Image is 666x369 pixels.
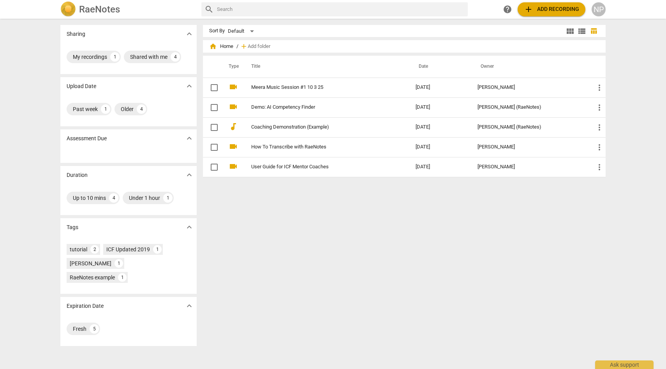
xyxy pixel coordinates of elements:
img: Logo [60,2,76,17]
button: Show more [183,132,195,144]
span: Add folder [248,44,270,49]
span: home [209,42,217,50]
div: 5 [90,324,99,334]
span: more_vert [595,162,604,172]
a: User Guide for ICF Mentor Coaches [251,164,388,170]
button: Table view [588,25,599,37]
h2: RaeNotes [79,4,120,15]
span: videocam [229,142,238,151]
div: Sort By [209,28,225,34]
div: Fresh [73,325,86,333]
th: Owner [471,56,588,78]
span: table_chart [590,27,597,35]
div: Past week [73,105,98,113]
div: [PERSON_NAME] [477,144,582,150]
div: Older [121,105,134,113]
div: 1 [163,193,173,203]
p: Sharing [67,30,85,38]
button: NP [592,2,606,16]
span: add [524,5,533,14]
div: [PERSON_NAME] (RaeNotes) [477,104,582,110]
p: Expiration Date [67,302,104,310]
a: LogoRaeNotes [60,2,195,17]
button: Show more [183,300,195,312]
span: expand_more [185,222,194,232]
p: Tags [67,223,78,231]
span: Add recording [524,5,579,14]
div: 1 [110,52,120,62]
div: Ask support [595,360,654,369]
td: [DATE] [409,78,472,97]
div: 1 [115,259,123,268]
a: Coaching Demonstration (Example) [251,124,388,130]
button: Upload [518,2,585,16]
div: [PERSON_NAME] [477,85,582,90]
span: expand_more [185,301,194,311]
a: Help [500,2,514,16]
div: Under 1 hour [129,194,160,202]
span: expand_more [185,29,194,39]
div: RaeNotes example [70,274,115,281]
td: [DATE] [409,97,472,117]
span: expand_more [185,81,194,91]
span: view_module [566,26,575,36]
span: / [236,44,238,49]
div: [PERSON_NAME] [70,260,111,267]
span: add [240,42,248,50]
td: [DATE] [409,137,472,157]
span: view_list [577,26,587,36]
span: audiotrack [229,122,238,131]
td: [DATE] [409,117,472,137]
button: Show more [183,80,195,92]
span: Home [209,42,233,50]
div: Up to 10 mins [73,194,106,202]
p: Assessment Due [67,134,107,143]
button: Tile view [564,25,576,37]
th: Title [242,56,409,78]
div: ICF Updated 2019 [106,245,150,253]
td: [DATE] [409,157,472,177]
div: 1 [101,104,110,114]
div: Shared with me [130,53,167,61]
p: Upload Date [67,82,96,90]
button: List view [576,25,588,37]
span: videocam [229,162,238,171]
input: Search [217,3,465,16]
span: help [503,5,512,14]
div: [PERSON_NAME] [477,164,582,170]
th: Date [409,56,472,78]
span: more_vert [595,123,604,132]
a: How To Transcribe with RaeNotes [251,144,388,150]
div: 1 [153,245,162,254]
button: Show more [183,221,195,233]
span: expand_more [185,134,194,143]
div: [PERSON_NAME] (RaeNotes) [477,124,582,130]
button: Show more [183,169,195,181]
span: videocam [229,82,238,92]
p: Duration [67,171,88,179]
div: 1 [118,273,127,282]
div: 4 [171,52,180,62]
a: Meera Music Session #1 10 3 25 [251,85,388,90]
div: Default [228,25,257,37]
div: My recordings [73,53,107,61]
button: Show more [183,28,195,40]
div: 2 [90,245,99,254]
span: expand_more [185,170,194,180]
span: more_vert [595,83,604,92]
th: Type [222,56,242,78]
span: videocam [229,102,238,111]
div: 4 [137,104,146,114]
span: search [204,5,214,14]
span: more_vert [595,143,604,152]
div: tutorial [70,245,87,253]
span: more_vert [595,103,604,112]
div: 4 [109,193,118,203]
a: Demo: AI Competency Finder [251,104,388,110]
